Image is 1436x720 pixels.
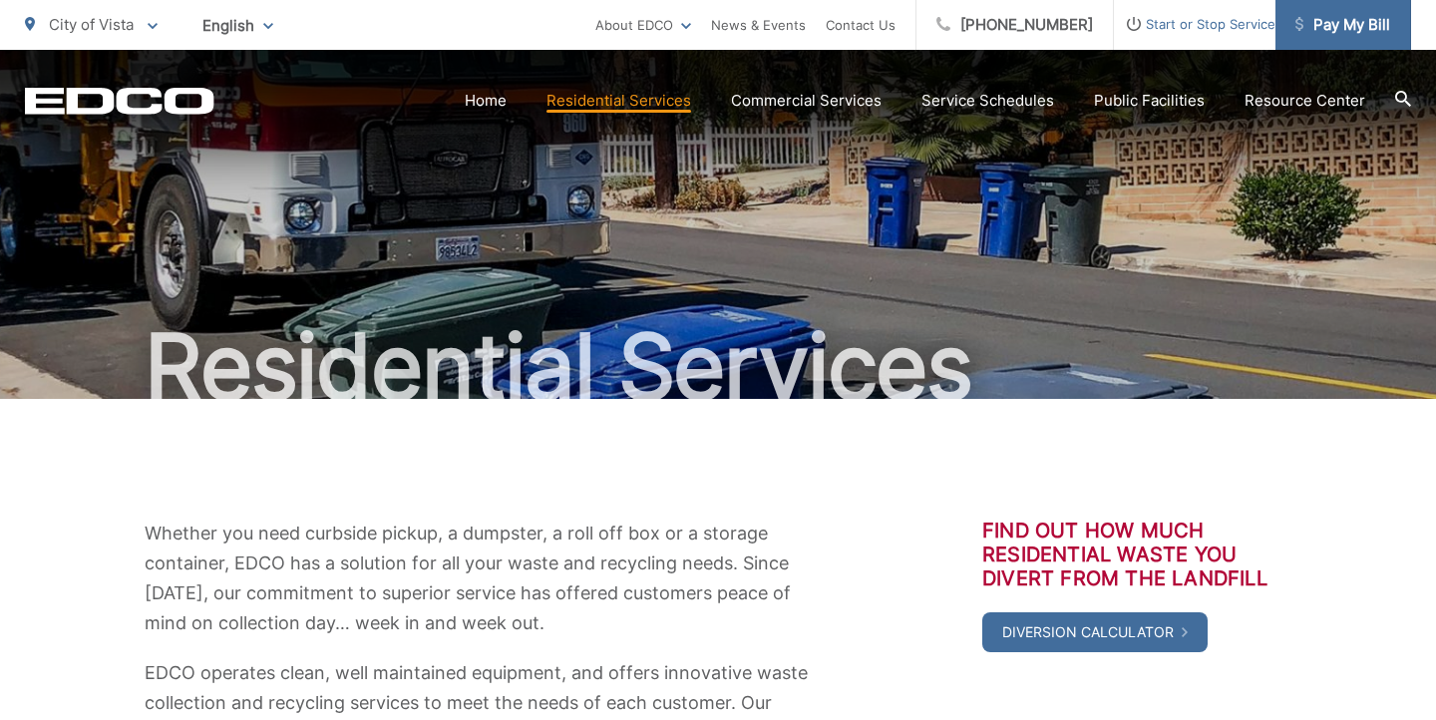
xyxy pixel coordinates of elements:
span: Pay My Bill [1295,13,1390,37]
a: Diversion Calculator [982,612,1208,652]
p: Whether you need curbside pickup, a dumpster, a roll off box or a storage container, EDCO has a s... [145,519,813,638]
a: Contact Us [826,13,896,37]
a: Residential Services [546,89,691,113]
a: Home [465,89,507,113]
a: Public Facilities [1094,89,1205,113]
h3: Find out how much residential waste you divert from the landfill [982,519,1291,590]
h1: Residential Services [25,317,1411,417]
span: English [187,8,288,43]
a: About EDCO [595,13,691,37]
span: City of Vista [49,15,134,34]
a: Commercial Services [731,89,882,113]
a: Resource Center [1245,89,1365,113]
a: EDCD logo. Return to the homepage. [25,87,214,115]
a: Service Schedules [921,89,1054,113]
a: News & Events [711,13,806,37]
